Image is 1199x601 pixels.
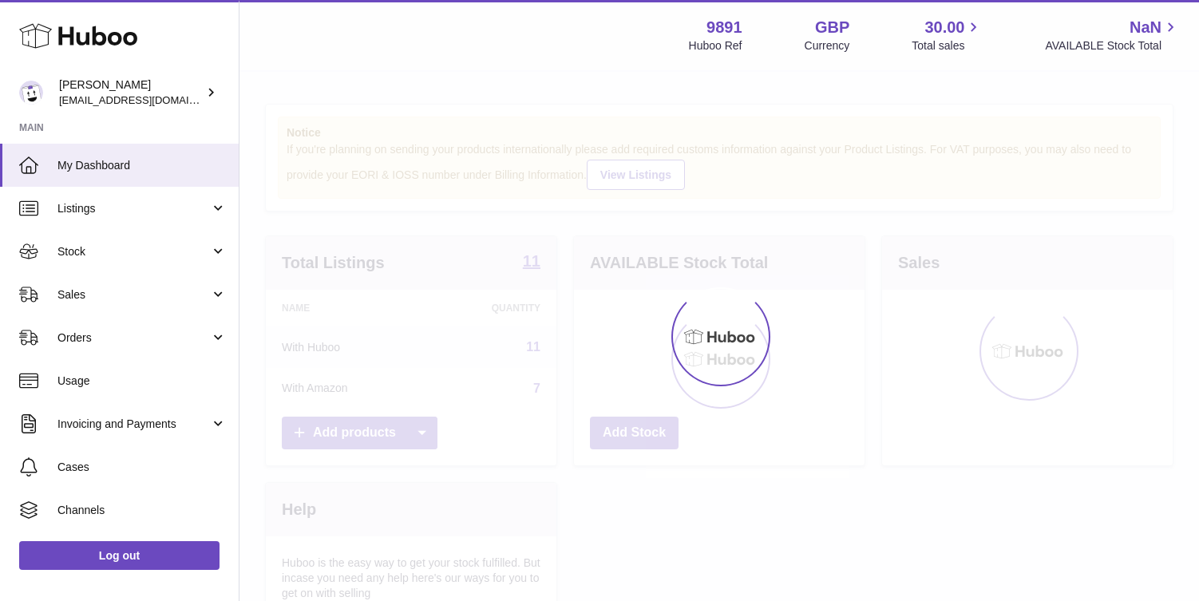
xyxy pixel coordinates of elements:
span: AVAILABLE Stock Total [1045,38,1180,53]
span: My Dashboard [57,158,227,173]
span: 30.00 [924,17,964,38]
a: Log out [19,541,220,570]
span: Stock [57,244,210,259]
a: 30.00 Total sales [912,17,983,53]
strong: GBP [815,17,849,38]
span: Cases [57,460,227,475]
span: Total sales [912,38,983,53]
span: Usage [57,374,227,389]
span: NaN [1130,17,1161,38]
span: Channels [57,503,227,518]
span: Listings [57,201,210,216]
span: [EMAIL_ADDRESS][DOMAIN_NAME] [59,93,235,106]
span: Sales [57,287,210,302]
span: Invoicing and Payments [57,417,210,432]
a: NaN AVAILABLE Stock Total [1045,17,1180,53]
img: ro@thebitterclub.co.uk [19,81,43,105]
div: [PERSON_NAME] [59,77,203,108]
div: Currency [805,38,850,53]
strong: 9891 [706,17,742,38]
div: Huboo Ref [689,38,742,53]
span: Orders [57,330,210,346]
